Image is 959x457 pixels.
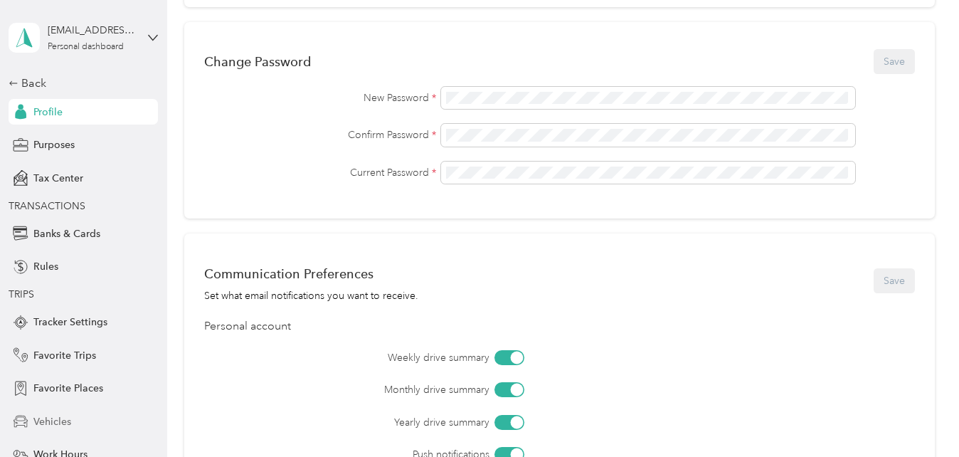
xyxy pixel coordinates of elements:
[48,23,137,38] div: [EMAIL_ADDRESS][PERSON_NAME][DOMAIN_NAME]
[204,266,418,281] div: Communication Preferences
[284,382,489,397] label: Monthly drive summary
[33,226,100,241] span: Banks & Cards
[204,165,436,180] label: Current Password
[33,171,83,186] span: Tax Center
[33,105,63,120] span: Profile
[204,90,436,105] label: New Password
[33,381,103,396] span: Favorite Places
[9,75,151,92] div: Back
[879,377,959,457] iframe: Everlance-gr Chat Button Frame
[204,127,436,142] label: Confirm Password
[33,315,107,330] span: Tracker Settings
[33,137,75,152] span: Purposes
[33,414,71,429] span: Vehicles
[48,43,124,51] div: Personal dashboard
[9,288,34,300] span: TRIPS
[204,54,311,69] div: Change Password
[204,318,914,335] div: Personal account
[284,415,489,430] label: Yearly drive summary
[284,350,489,365] label: Weekly drive summary
[204,288,418,303] div: Set what email notifications you want to receive.
[33,259,58,274] span: Rules
[33,348,96,363] span: Favorite Trips
[9,200,85,212] span: TRANSACTIONS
